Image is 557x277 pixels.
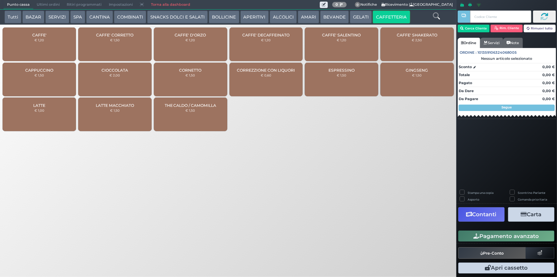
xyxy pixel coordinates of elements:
span: CAFFE' SALENTINO [322,33,361,37]
span: ESPRESSINO [328,68,355,73]
strong: 0,00 € [542,73,555,77]
small: € 0,60 [261,73,271,77]
button: SPA [70,11,85,23]
label: Asporto [468,197,479,202]
button: AMARI [298,11,319,23]
button: Tutti [4,11,21,23]
span: CORREZZIONE CON LIQUORI [237,68,295,73]
button: SERVIZI [45,11,69,23]
span: Ultimi ordini [33,0,63,9]
span: CAFFE' [32,33,47,37]
strong: Sconto [459,64,472,70]
span: Punto cassa [4,0,33,9]
strong: 0,00 € [542,81,555,85]
button: ALCOLICI [270,11,297,23]
small: € 2,00 [109,73,120,77]
button: Rimuovi tutto [524,25,556,32]
button: APERITIVI [240,11,269,23]
small: € 1,50 [186,73,195,77]
strong: 0,00 € [542,97,555,101]
strong: 0,00 € [542,65,555,69]
b: 0 [335,2,338,7]
button: Carta [508,207,554,222]
small: € 1,50 [110,108,120,112]
span: CIOCCOLATA [102,68,128,73]
label: Comanda prioritaria [518,197,547,202]
a: Note [503,38,523,48]
span: Ritiri programmati [63,0,105,9]
span: GINGSENG [406,68,428,73]
span: CAFFE' SHAKERATO [397,33,437,37]
a: Torna alla dashboard [147,0,194,9]
button: SNACKS DOLCI E SALATI [147,11,208,23]
button: Contanti [458,207,505,222]
span: LATTE MACCHIATO [96,103,134,108]
button: GELATI [350,11,372,23]
button: Pre-Conto [458,247,526,259]
label: Stampa una copia [468,191,493,195]
span: Ordine : [460,50,477,55]
button: Rim. Cliente [491,25,523,32]
button: COMBINATI [114,11,146,23]
strong: Da Dare [459,89,474,93]
small: € 1,50 [412,73,422,77]
span: THE CALDO / CAMOMILLA [165,103,216,108]
span: CAFFE' D'ORZO [175,33,206,37]
span: CAPPUCCINO [25,68,53,73]
button: CANTINA [86,11,113,23]
small: € 1,50 [110,38,120,42]
button: BAZAR [22,11,44,23]
button: Apri cassetto [458,263,554,273]
small: € 1,20 [186,38,195,42]
label: Scontrino Parlante [518,191,546,195]
small: € 2,50 [412,38,422,42]
strong: 0,00 € [542,89,555,93]
button: Pagamento avanzato [458,231,554,241]
strong: Pagato [459,81,472,85]
span: CAFFE' CORRETTO [96,33,133,37]
span: LATTE [33,103,45,108]
small: € 1,00 [34,108,44,112]
span: 0 [355,2,361,8]
strong: Totale [459,73,470,77]
button: Cerca Cliente [458,25,490,32]
small: € 1,50 [34,73,44,77]
small: € 1,50 [337,73,346,77]
button: CAFFETTERIA [373,11,410,23]
small: € 1,50 [186,108,195,112]
button: BEVANDE [320,11,349,23]
small: € 1,20 [337,38,346,42]
span: 101359106324068005 [478,50,517,55]
small: € 1,20 [34,38,44,42]
strong: Segue [502,105,512,109]
span: CORNETTO [179,68,202,73]
strong: Da Pagare [459,97,478,101]
a: Servizi [480,38,503,48]
small: € 1,20 [261,38,271,42]
input: Codice Cliente [470,11,531,23]
span: Impostazioni [105,0,136,9]
a: Ordine [458,38,480,48]
div: Nessun articolo selezionato [458,56,556,61]
button: BOLLICINE [209,11,239,23]
span: CAFFE' DECAFFEINATO [242,33,290,37]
